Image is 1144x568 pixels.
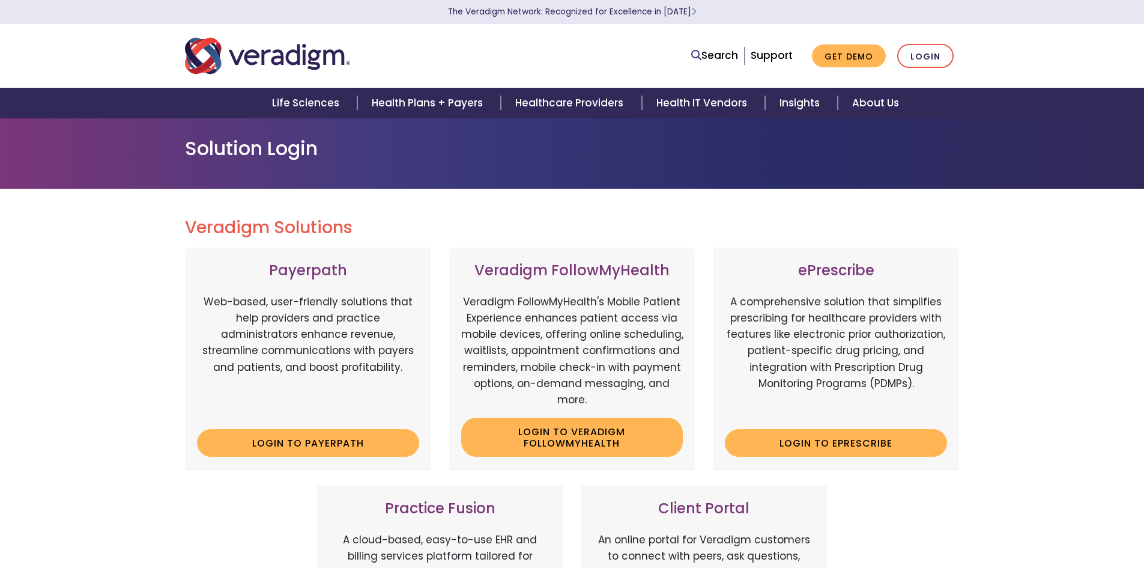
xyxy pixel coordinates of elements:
p: Web-based, user-friendly solutions that help providers and practice administrators enhance revenu... [197,294,419,420]
a: The Veradigm Network: Recognized for Excellence in [DATE]Learn More [448,6,697,17]
a: Health IT Vendors [642,88,765,118]
a: Login to ePrescribe [725,429,947,457]
h3: Client Portal [593,500,816,518]
a: Health Plans + Payers [357,88,501,118]
a: Login to Payerpath [197,429,419,457]
a: Healthcare Providers [501,88,641,118]
h3: Veradigm FollowMyHealth [461,262,683,279]
a: About Us [838,88,913,118]
p: A comprehensive solution that simplifies prescribing for healthcare providers with features like ... [725,294,947,420]
h3: ePrescribe [725,262,947,279]
h2: Veradigm Solutions [185,218,960,238]
h3: Practice Fusion [329,500,551,518]
a: Life Sciences [258,88,357,118]
a: Support [751,48,793,63]
h3: Payerpath [197,262,419,279]
p: Veradigm FollowMyHealth's Mobile Patient Experience enhances patient access via mobile devices, o... [461,294,683,408]
span: Learn More [691,6,697,17]
a: Insights [765,88,838,118]
a: Get Demo [812,44,886,68]
a: Search [691,47,738,64]
img: Veradigm logo [185,36,350,76]
a: Login [897,44,954,69]
a: Login to Veradigm FollowMyHealth [461,418,683,457]
h1: Solution Login [185,137,960,160]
